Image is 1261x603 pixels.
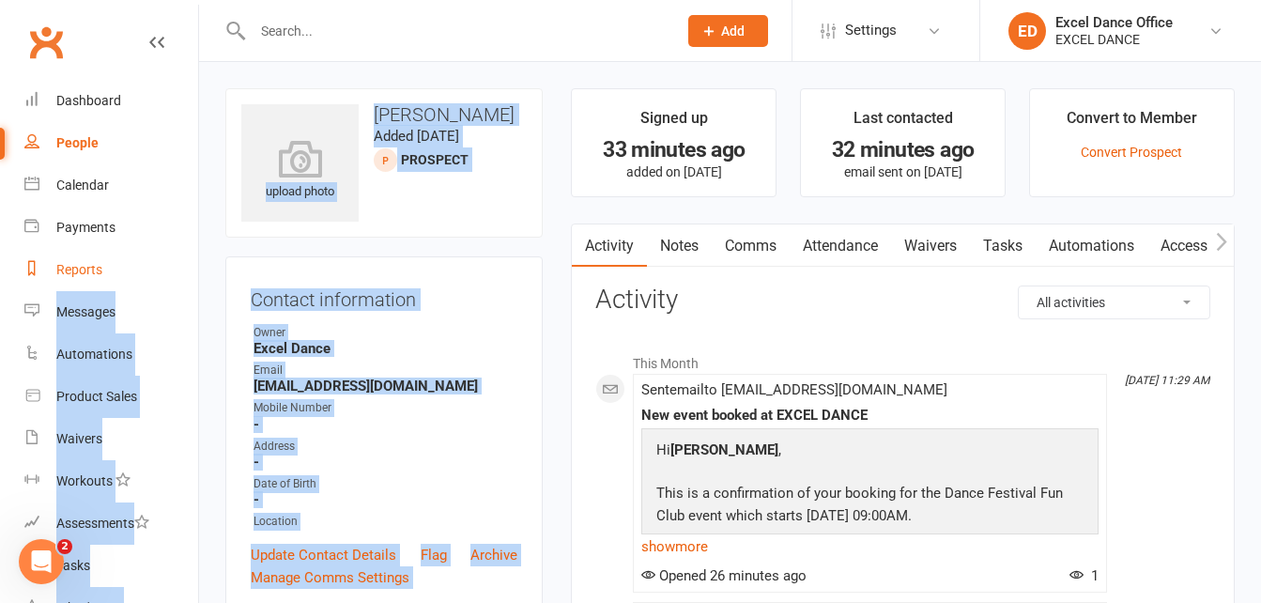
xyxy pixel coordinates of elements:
a: Waivers [891,224,970,268]
div: Reports [56,262,102,277]
a: Dashboard [24,80,198,122]
div: 32 minutes ago [818,140,988,160]
div: Date of Birth [254,475,517,493]
a: Activity [572,224,647,268]
div: Signed up [640,106,708,140]
a: Reports [24,249,198,291]
a: Automations [1036,224,1147,268]
div: Dashboard [56,93,121,108]
a: Tasks [970,224,1036,268]
li: This Month [595,344,1210,374]
div: Tasks [56,558,90,573]
div: People [56,135,99,150]
div: Automations [56,347,132,362]
a: Clubworx [23,19,69,66]
span: Opened 26 minutes ago [641,567,807,584]
time: Added [DATE] [374,128,459,145]
a: Archive [470,544,517,566]
div: EXCEL DANCE [1055,31,1173,48]
a: Tasks [24,545,198,587]
a: People [24,122,198,164]
a: Automations [24,333,198,376]
a: Workouts [24,460,198,502]
iframe: Intercom live chat [19,539,64,584]
div: Product Sales [56,389,137,404]
input: Search... [247,18,664,44]
a: Convert Prospect [1081,145,1182,160]
h3: Activity [595,286,1210,315]
span: 1 [1069,567,1099,584]
a: Comms [712,224,790,268]
div: Messages [56,304,115,319]
a: show more [641,533,1099,560]
a: Manage Comms Settings [251,566,409,589]
div: 33 minutes ago [589,140,759,160]
div: ED [1008,12,1046,50]
i: [DATE] 11:29 AM [1125,374,1209,387]
div: New event booked at EXCEL DANCE [641,408,1099,424]
div: Owner [254,324,517,342]
a: Update Contact Details [251,544,396,566]
p: Hi , [652,439,1088,466]
a: Payments [24,207,198,249]
span: Add [721,23,745,39]
div: Workouts [56,473,113,488]
div: Address [254,438,517,456]
span: Settings [845,9,897,52]
a: Messages [24,291,198,333]
a: Assessments [24,502,198,545]
strong: [PERSON_NAME] [670,441,778,458]
strong: - [254,416,517,433]
p: This is a confirmation of your booking for the Dance Festival Fun Club event which starts [DATE] ... [652,482,1088,532]
strong: Excel Dance [254,340,517,357]
div: Waivers [56,431,102,446]
div: Convert to Member [1067,106,1197,140]
strong: [EMAIL_ADDRESS][DOMAIN_NAME] [254,378,517,394]
div: Location [254,513,517,531]
p: email sent on [DATE] [818,164,988,179]
a: Product Sales [24,376,198,418]
div: upload photo [241,140,359,202]
div: Email [254,362,517,379]
span: 2 [57,539,72,554]
div: Assessments [56,516,149,531]
a: Waivers [24,418,198,460]
div: Last contacted [853,106,953,140]
h3: Contact information [251,282,517,310]
a: Flag [421,544,447,566]
div: Calendar [56,178,109,193]
strong: - [254,491,517,508]
strong: - [254,454,517,471]
a: Attendance [790,224,891,268]
span: Sent email to [EMAIL_ADDRESS][DOMAIN_NAME] [641,381,947,398]
a: Calendar [24,164,198,207]
button: Add [688,15,768,47]
div: Mobile Number [254,399,517,417]
p: added on [DATE] [589,164,759,179]
a: Notes [647,224,712,268]
snap: prospect [401,152,469,167]
div: Payments [56,220,115,235]
h3: [PERSON_NAME] [241,104,527,125]
div: Excel Dance Office [1055,14,1173,31]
